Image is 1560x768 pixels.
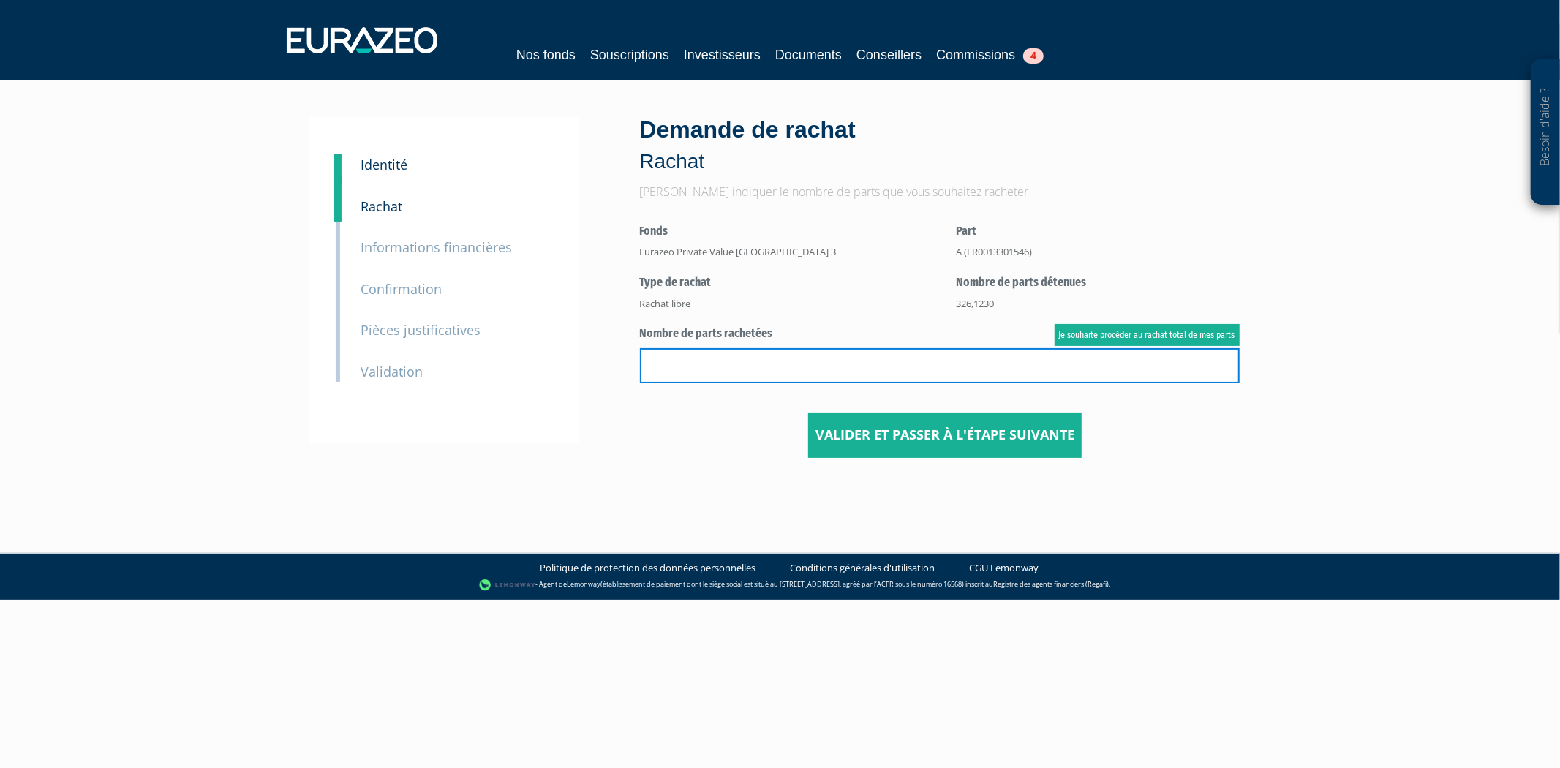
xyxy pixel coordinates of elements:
a: Je souhaite procéder au rachat total de mes parts [1055,324,1240,346]
a: Conseillers [856,45,922,65]
div: - Agent de (établissement de paiement dont le siège social est situé au [STREET_ADDRESS], agréé p... [15,578,1545,592]
small: Pièces justificatives [361,321,481,339]
p: Rachat [640,147,1251,176]
a: CGU Lemonway [969,561,1039,575]
small: Identité [361,156,408,173]
input: Valider et passer à l'étape suivante [808,413,1082,458]
img: logo-lemonway.png [479,578,535,592]
span: 4 [1023,48,1044,64]
a: 1 [334,154,342,184]
a: Politique de protection des données personnelles [540,561,755,575]
a: Souscriptions [590,45,669,65]
label: Part [956,223,1240,240]
div: Rachat libre [640,297,935,311]
label: Fonds [640,223,935,240]
label: Nombre de parts détenues [956,274,1240,291]
a: 2 [334,176,342,222]
p: [PERSON_NAME] indiquer le nombre de parts que vous souhaitez racheter [640,184,1251,200]
a: Conditions générales d'utilisation [790,561,935,575]
a: Documents [775,45,842,65]
img: 1732889491-logotype_eurazeo_blanc_rvb.png [287,27,437,53]
div: A (FR0013301546) [956,245,1240,259]
a: Lemonway [567,579,600,589]
p: Besoin d'aide ? [1537,67,1554,198]
label: Nombre de parts rachetées [640,325,1240,342]
small: Rachat [361,197,403,215]
small: Confirmation [361,280,442,298]
a: Investisseurs [684,45,761,65]
small: Validation [361,363,423,380]
div: Demande de rachat [640,113,1251,176]
div: Eurazeo Private Value [GEOGRAPHIC_DATA] 3 [640,245,935,259]
a: Registre des agents financiers (Regafi) [993,579,1109,589]
small: Informations financières [361,238,513,256]
a: Commissions4 [936,45,1044,65]
label: Type de rachat [640,274,935,291]
a: Nos fonds [516,45,576,65]
div: 326,1230 [956,297,1240,311]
